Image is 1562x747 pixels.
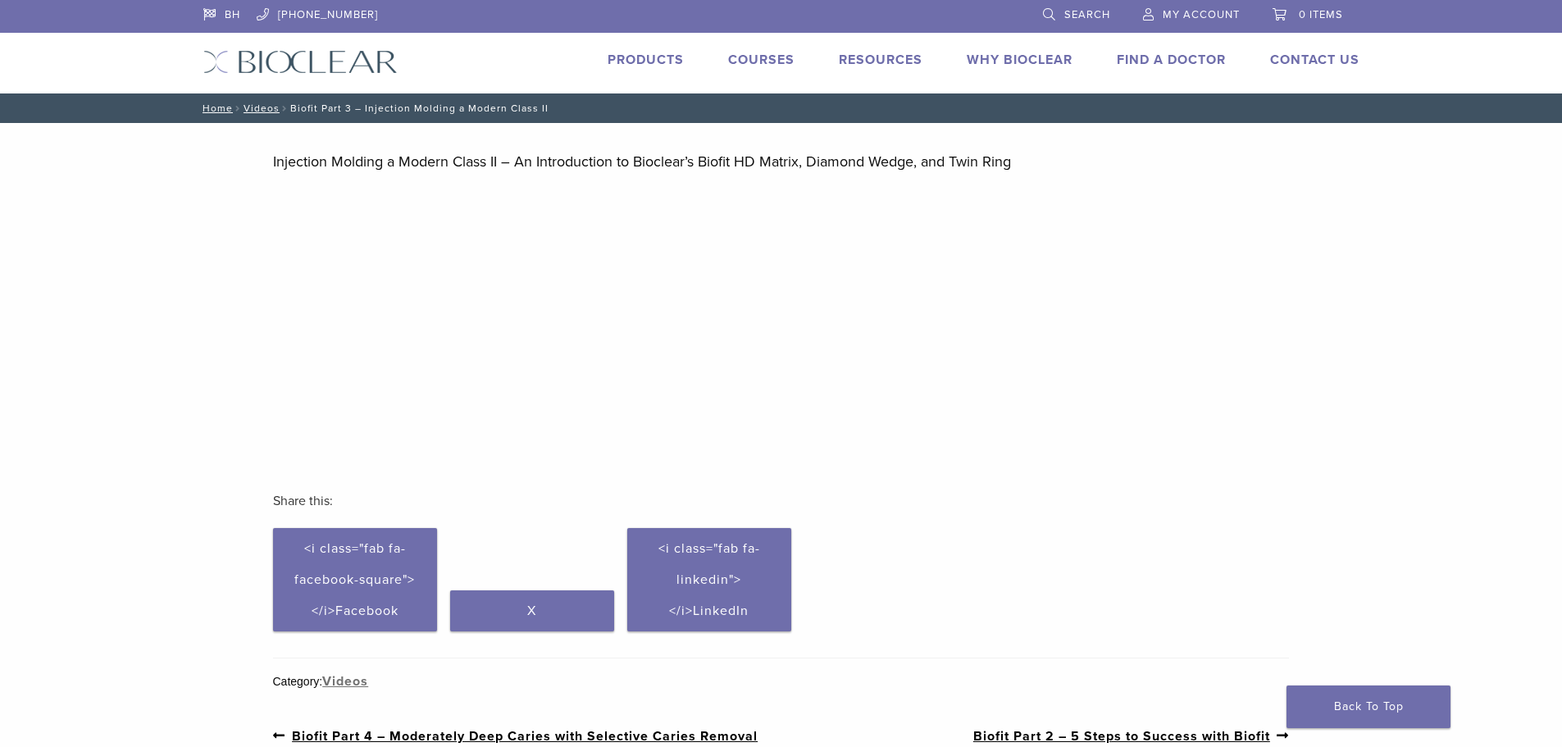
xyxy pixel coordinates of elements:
span: <i class="fab fa-linkedin"></i>LinkedIn [658,540,760,619]
a: <i class="fab fa-facebook-square"></i>Facebook [273,528,437,631]
a: <i class="fab fa-linkedin"></i>LinkedIn [627,528,791,631]
a: Find A Doctor [1117,52,1226,68]
p: Injection Molding a Modern Class II – An Introduction to Bioclear’s Biofit HD Matrix, Diamond Wed... [273,149,1290,174]
a: Biofit Part 4 – Moderately Deep Caries with Selective Caries Removal [273,726,758,746]
a: X [450,590,614,631]
span: 0 items [1299,8,1343,21]
a: Resources [839,52,922,68]
a: Videos [244,102,280,114]
span: X [527,603,536,619]
h3: Share this: [273,481,1290,521]
nav: Biofit Part 3 – Injection Molding a Modern Class II [191,93,1372,123]
a: Home [198,102,233,114]
a: Products [608,52,684,68]
span: / [280,104,290,112]
span: My Account [1163,8,1240,21]
a: Back To Top [1286,686,1450,728]
img: Bioclear [203,50,398,74]
a: Courses [728,52,795,68]
div: Category: [273,672,1290,691]
a: Contact Us [1270,52,1359,68]
a: Why Bioclear [967,52,1072,68]
span: Search [1064,8,1110,21]
span: <i class="fab fa-facebook-square"></i>Facebook [294,540,415,619]
span: / [233,104,244,112]
a: Biofit Part 2 – 5 Steps to Success with Biofit [973,726,1290,746]
a: Videos [322,673,368,690]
